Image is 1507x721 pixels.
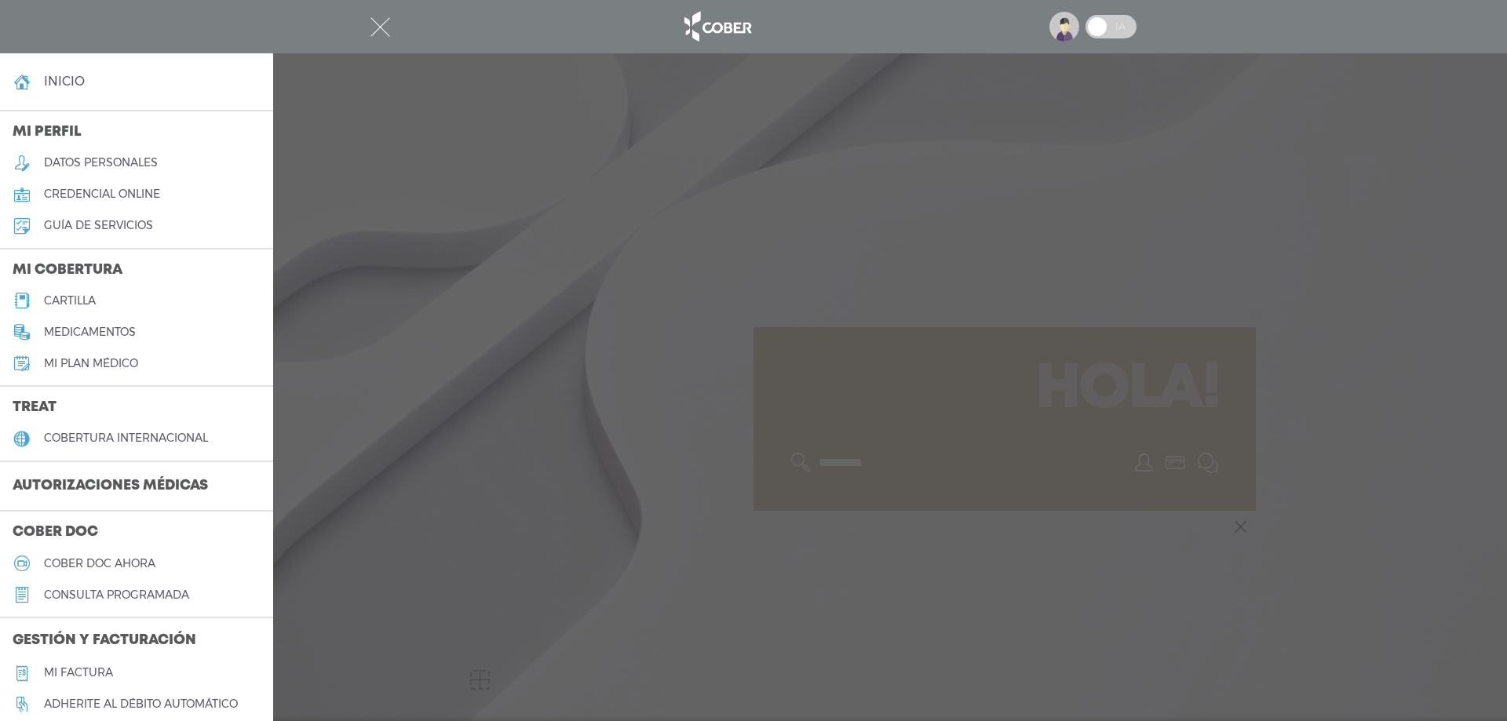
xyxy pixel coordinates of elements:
[44,588,189,602] h5: consulta programada
[44,557,155,570] h5: Cober doc ahora
[44,156,158,169] h5: datos personales
[44,219,153,232] h5: guía de servicios
[44,666,113,679] h5: Mi factura
[676,8,758,46] img: logo_cober_home-white.png
[44,697,238,711] h5: Adherite al débito automático
[44,74,85,89] h4: inicio
[44,357,138,370] h5: Mi plan médico
[44,188,160,201] h5: credencial online
[44,432,208,445] h5: cobertura internacional
[44,326,136,339] h5: medicamentos
[44,294,96,308] h5: cartilla
[1049,12,1079,42] img: profile-placeholder.svg
[370,17,390,37] img: Cober_menu-close-white.svg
